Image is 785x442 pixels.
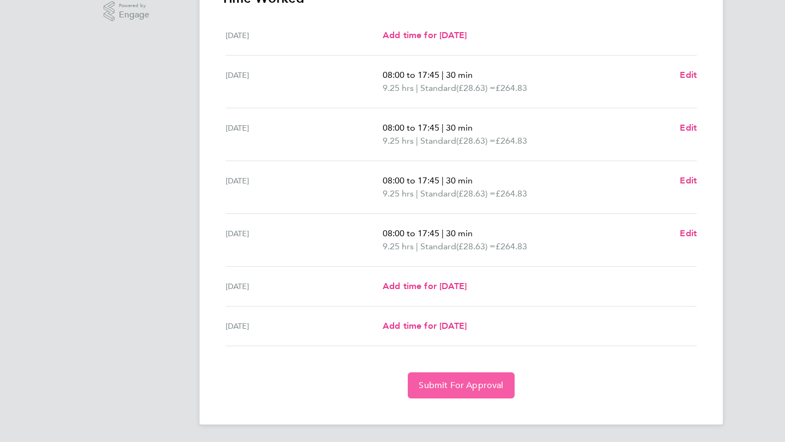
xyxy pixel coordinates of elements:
[442,122,444,133] span: |
[416,83,418,93] span: |
[416,241,418,251] span: |
[420,240,456,253] span: Standard
[383,29,467,42] a: Add time for [DATE]
[420,134,456,148] span: Standard
[383,136,414,146] span: 9.25 hrs
[104,1,150,22] a: Powered byEngage
[496,83,527,93] span: £264.83
[442,175,444,186] span: |
[383,188,414,199] span: 9.25 hrs
[420,187,456,200] span: Standard
[680,228,697,238] span: Edit
[383,122,439,133] span: 08:00 to 17:45
[383,30,467,40] span: Add time for [DATE]
[680,174,697,187] a: Edit
[383,228,439,238] span: 08:00 to 17:45
[442,70,444,80] span: |
[383,241,414,251] span: 9.25 hrs
[446,122,473,133] span: 30 min
[226,320,383,333] div: [DATE]
[226,69,383,95] div: [DATE]
[446,175,473,186] span: 30 min
[416,188,418,199] span: |
[383,83,414,93] span: 9.25 hrs
[496,241,527,251] span: £264.83
[456,136,496,146] span: (£28.63) =
[420,82,456,95] span: Standard
[680,175,697,186] span: Edit
[680,70,697,80] span: Edit
[119,10,149,20] span: Engage
[419,380,503,391] span: Submit For Approval
[226,227,383,253] div: [DATE]
[456,241,496,251] span: (£28.63) =
[442,228,444,238] span: |
[383,280,467,293] a: Add time for [DATE]
[446,70,473,80] span: 30 min
[226,174,383,200] div: [DATE]
[416,136,418,146] span: |
[680,227,697,240] a: Edit
[226,29,383,42] div: [DATE]
[408,372,514,398] button: Submit For Approval
[680,121,697,134] a: Edit
[226,121,383,148] div: [DATE]
[383,70,439,80] span: 08:00 to 17:45
[446,228,473,238] span: 30 min
[456,188,496,199] span: (£28.63) =
[680,69,697,82] a: Edit
[383,320,467,333] a: Add time for [DATE]
[119,1,149,10] span: Powered by
[383,321,467,331] span: Add time for [DATE]
[383,281,467,291] span: Add time for [DATE]
[456,83,496,93] span: (£28.63) =
[496,136,527,146] span: £264.83
[680,122,697,133] span: Edit
[496,188,527,199] span: £264.83
[383,175,439,186] span: 08:00 to 17:45
[226,280,383,293] div: [DATE]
